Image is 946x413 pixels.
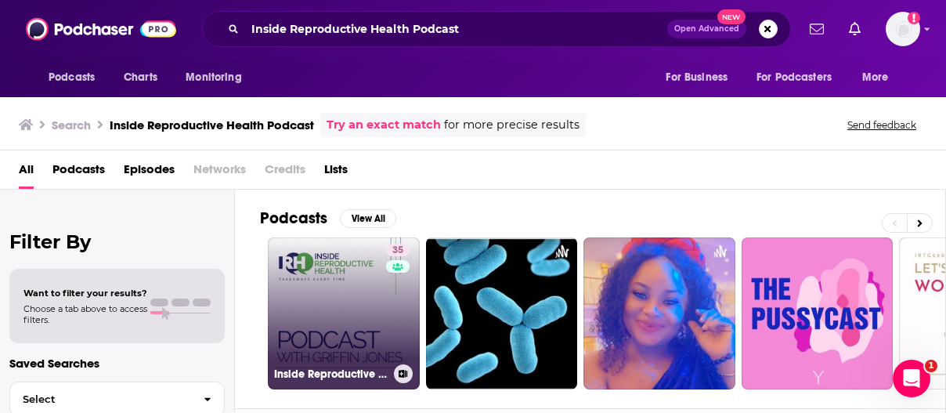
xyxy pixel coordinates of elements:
[925,360,937,372] span: 1
[327,116,441,134] a: Try an exact match
[260,208,396,228] a: PodcastsView All
[803,16,830,42] a: Show notifications dropdown
[268,237,420,389] a: 35Inside Reproductive Health Podcast
[655,63,747,92] button: open menu
[114,63,167,92] a: Charts
[886,12,920,46] img: User Profile
[186,67,241,89] span: Monitoring
[245,16,667,42] input: Search podcasts, credits, & more...
[49,67,95,89] span: Podcasts
[19,157,34,189] a: All
[746,63,854,92] button: open menu
[175,63,262,92] button: open menu
[274,368,388,381] h3: Inside Reproductive Health Podcast
[110,118,314,132] h3: Inside Reproductive Health Podcast
[26,14,176,44] img: Podchaser - Follow, Share and Rate Podcasts
[265,157,305,189] span: Credits
[202,11,791,47] div: Search podcasts, credits, & more...
[843,16,867,42] a: Show notifications dropdown
[23,303,147,325] span: Choose a tab above to access filters.
[124,67,157,89] span: Charts
[756,67,832,89] span: For Podcasters
[38,63,115,92] button: open menu
[340,209,396,228] button: View All
[52,118,91,132] h3: Search
[9,230,225,253] h2: Filter By
[9,356,225,371] p: Saved Searches
[886,12,920,46] button: Show profile menu
[908,12,920,24] svg: Add a profile image
[717,9,746,24] span: New
[23,288,147,299] span: Want to filter your results?
[886,12,920,46] span: Logged in as KTMSseat4
[260,208,327,228] h2: Podcasts
[444,116,580,134] span: for more precise results
[862,67,889,89] span: More
[851,63,908,92] button: open menu
[674,25,739,33] span: Open Advanced
[843,118,921,132] button: Send feedback
[124,157,175,189] a: Episodes
[52,157,105,189] a: Podcasts
[667,20,746,38] button: Open AdvancedNew
[666,67,728,89] span: For Business
[386,244,410,256] a: 35
[893,360,930,397] iframe: Intercom live chat
[324,157,348,189] a: Lists
[392,243,403,259] span: 35
[10,394,191,404] span: Select
[193,157,246,189] span: Networks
